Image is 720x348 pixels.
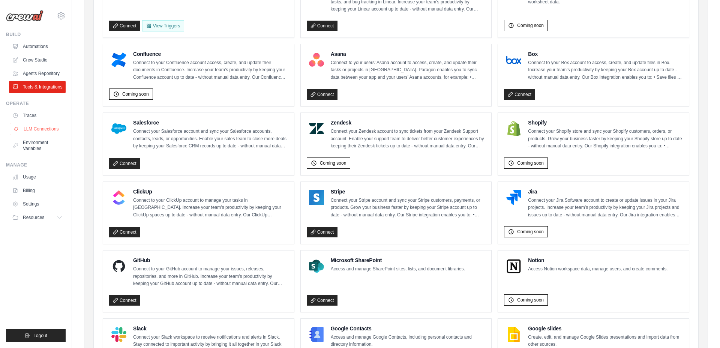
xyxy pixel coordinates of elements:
a: Crew Studio [9,54,66,66]
h4: Confluence [133,50,288,58]
img: Logo [6,10,43,21]
span: Resources [23,214,44,220]
a: Automations [9,40,66,52]
h4: Jira [528,188,683,195]
h4: Notion [528,256,667,264]
p: Connect to your GitHub account to manage your issues, releases, repositories, and more in GitHub.... [133,265,288,288]
h4: Asana [331,50,486,58]
p: Connect to your ClickUp account to manage your tasks in [GEOGRAPHIC_DATA]. Increase your team’s p... [133,197,288,219]
img: Asana Logo [309,52,324,67]
p: Connect your Shopify store and sync your Shopify customers, orders, or products. Grow your busine... [528,128,683,150]
img: Google slides Logo [506,327,521,342]
h4: Stripe [331,188,486,195]
div: Build [6,31,66,37]
div: Manage [6,162,66,168]
img: Notion Logo [506,259,521,274]
h4: Zendesk [331,119,486,126]
img: Stripe Logo [309,190,324,205]
a: Agents Repository [9,67,66,79]
img: GitHub Logo [111,259,126,274]
a: Connect [307,295,338,306]
div: Operate [6,100,66,106]
a: Connect [109,158,140,169]
img: Salesforce Logo [111,121,126,136]
p: Connect to your users’ Asana account to access, create, and update their tasks or projects in [GE... [331,59,486,81]
a: Settings [9,198,66,210]
img: Shopify Logo [506,121,521,136]
h4: Shopify [528,119,683,126]
p: Connect your Jira Software account to create or update issues in your Jira projects. Increase you... [528,197,683,219]
h4: GitHub [133,256,288,264]
a: Connect [307,227,338,237]
h4: Microsoft SharePoint [331,256,465,264]
a: Billing [9,184,66,196]
: View Triggers [142,20,184,31]
p: Access Notion workspace data, manage users, and create comments. [528,265,667,273]
button: Logout [6,329,66,342]
h4: Salesforce [133,119,288,126]
p: Connect to your Box account to access, create, and update files in Box. Increase your team’s prod... [528,59,683,81]
h4: Slack [133,325,288,332]
a: Connect [307,21,338,31]
h4: ClickUp [133,188,288,195]
a: Connect [109,295,140,306]
span: Coming soon [517,229,544,235]
p: Connect your Zendesk account to sync tickets from your Zendesk Support account. Enable your suppo... [331,128,486,150]
span: Coming soon [517,297,544,303]
img: Google Contacts Logo [309,327,324,342]
img: Confluence Logo [111,52,126,67]
a: Connect [504,89,535,100]
a: Tools & Integrations [9,81,66,93]
img: Slack Logo [111,327,126,342]
p: Connect your Stripe account and sync your Stripe customers, payments, or products. Grow your busi... [331,197,486,219]
h4: Google Contacts [331,325,486,332]
button: Resources [9,211,66,223]
a: Traces [9,109,66,121]
a: Environment Variables [9,136,66,154]
span: Coming soon [517,160,544,166]
a: Connect [307,89,338,100]
img: Jira Logo [506,190,521,205]
a: Connect [109,227,140,237]
span: Coming soon [517,22,544,28]
h4: Box [528,50,683,58]
a: Connect [109,21,140,31]
a: LLM Connections [10,123,66,135]
span: Coming soon [320,160,346,166]
p: Access and manage SharePoint sites, lists, and document libraries. [331,265,465,273]
span: Logout [33,333,47,339]
p: Connect to your Confluence account access, create, and update their documents in Confluence. Incr... [133,59,288,81]
img: Zendesk Logo [309,121,324,136]
img: ClickUp Logo [111,190,126,205]
h4: Google slides [528,325,683,332]
p: Connect your Salesforce account and sync your Salesforce accounts, contacts, leads, or opportunit... [133,128,288,150]
img: Box Logo [506,52,521,67]
img: Microsoft SharePoint Logo [309,259,324,274]
a: Usage [9,171,66,183]
span: Coming soon [122,91,149,97]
